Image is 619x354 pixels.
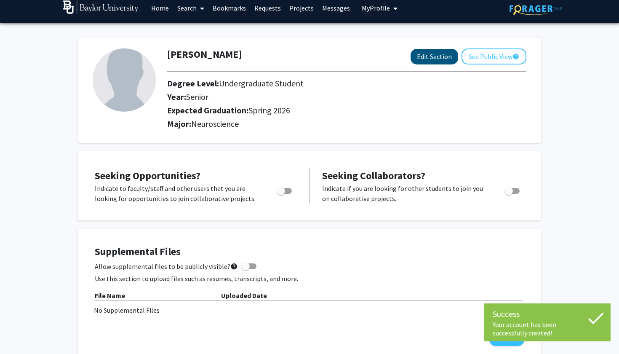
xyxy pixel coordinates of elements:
[510,2,562,15] img: ForagerOne Logo
[167,92,493,102] h2: Year:
[167,119,526,129] h2: Major:
[219,78,304,88] span: Undergraduate Student
[230,261,238,271] mat-icon: help
[221,291,267,300] b: Uploaded Date
[273,183,296,196] div: Toggle
[411,49,458,64] button: Edit Section
[191,118,239,129] span: Neuroscience
[95,246,524,258] h4: Supplemental Files
[6,316,36,348] iframe: Chat
[63,0,139,14] img: Baylor University Logo
[95,274,524,284] p: Use this section to upload files such as resumes, transcripts, and more.
[322,183,488,204] p: Indicate if you are looking for other students to join you on collaborative projects.
[493,320,602,337] div: Your account has been successfully created!
[493,308,602,320] div: Success
[167,48,242,61] h1: [PERSON_NAME]
[95,261,238,271] span: Allow supplemental files to be publicly visible?
[95,183,261,204] p: Indicate to faculty/staff and other users that you are looking for opportunities to join collabor...
[95,169,200,182] span: Seeking Opportunities?
[95,291,125,300] b: File Name
[512,51,519,62] mat-icon: help
[94,305,525,315] div: No Supplemental Files
[462,48,526,64] button: See Public View
[362,4,390,12] span: My Profile
[167,78,493,88] h2: Degree Level:
[167,105,493,115] h2: Expected Graduation:
[93,48,156,112] img: Profile Picture
[322,169,425,182] span: Seeking Collaborators?
[248,105,290,115] span: Spring 2026
[501,183,524,196] div: Toggle
[186,91,208,102] span: Senior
